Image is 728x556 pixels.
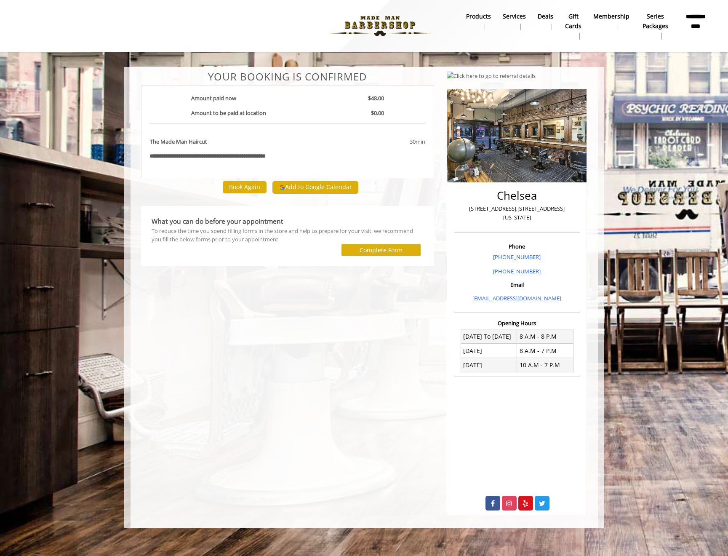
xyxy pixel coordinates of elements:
a: [PHONE_NUMBER] [493,253,541,261]
a: ServicesServices [497,11,532,32]
a: [PHONE_NUMBER] [493,267,541,275]
b: gift cards [565,12,581,31]
b: $0.00 [371,109,384,117]
img: Made Man Barbershop logo [322,3,438,49]
a: Series packagesSeries packages [635,11,675,42]
button: Add to Google Calendar [272,181,358,194]
a: Gift cardsgift cards [559,11,587,42]
b: $48.00 [368,94,384,102]
label: Complete Form [360,247,403,254]
a: [EMAIL_ADDRESS][DOMAIN_NAME] [472,294,561,302]
p: [STREET_ADDRESS],[STREET_ADDRESS][US_STATE] [456,204,578,222]
button: Complete Form [341,244,421,256]
h3: Phone [456,243,578,249]
b: Series packages [641,12,669,31]
h3: Opening Hours [454,320,580,326]
td: [DATE] [461,344,517,358]
b: Membership [593,12,629,21]
b: What you can do before your appointment [152,217,283,226]
img: Click here to go to referral details [447,72,536,80]
center: Your Booking is confirmed [141,71,435,82]
b: Amount to be paid at location [191,109,266,117]
b: The Made Man Haircut [150,137,207,146]
b: Deals [538,12,553,21]
td: [DATE] [461,358,517,372]
h2: Chelsea [456,190,578,202]
td: 10 A.M - 7 P.M [517,358,573,372]
td: 8 A.M - 8 P.M [517,329,573,344]
div: 30min [342,137,425,146]
td: [DATE] To [DATE] [461,329,517,344]
h3: Email [456,282,578,288]
a: Productsproducts [460,11,497,32]
button: Book Again [223,181,267,193]
b: Amount paid now [191,94,236,102]
b: Services [503,12,526,21]
div: To reduce the time you spend filling forms in the store and help us prepare for your visit, we re... [152,227,424,244]
td: 8 A.M - 7 P.M [517,344,573,358]
a: MembershipMembership [587,11,635,32]
a: DealsDeals [532,11,559,32]
b: products [466,12,491,21]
